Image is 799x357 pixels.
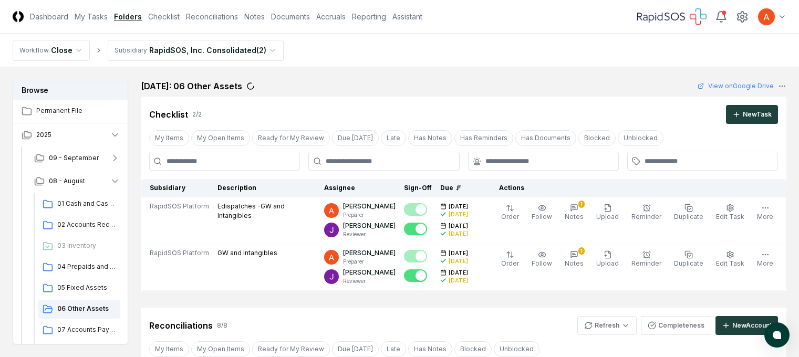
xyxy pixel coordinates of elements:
button: Upload [594,248,621,270]
img: ACg8ocKTC56tjQR6-o9bi8poVV4j_qMfO6M0RniyL9InnBgkmYdNig=s96-c [324,223,339,237]
button: Mark complete [404,250,427,262]
button: Mark complete [404,223,427,235]
button: Ready for My Review [252,130,330,146]
span: RapidSOS Platform [150,202,209,211]
img: ACg8ocK3mdmu6YYpaRl40uhUUGu9oxSxFSb1vbjsnEih2JuwAH1PGA=s96-c [324,250,339,265]
p: [PERSON_NAME] [343,221,396,230]
span: Edit Task [716,259,744,267]
button: Blocked [578,130,616,146]
h3: Browse [13,80,128,100]
span: 03 Inventory [57,241,116,250]
button: Due Today [332,341,379,357]
div: Workflow [19,46,49,55]
img: ACg8ocK3mdmu6YYpaRl40uhUUGu9oxSxFSb1vbjsnEih2JuwAH1PGA=s96-c [758,8,775,25]
div: Reconciliations [149,319,213,332]
div: Subsidiary [115,46,147,55]
a: Folders [114,11,142,22]
button: Duplicate [672,202,705,224]
span: Duplicate [674,259,703,267]
span: Upload [596,259,619,267]
a: View onGoogle Drive [698,81,774,91]
span: 07 Accounts Payable [57,325,116,334]
img: ACg8ocK3mdmu6YYpaRl40uhUUGu9oxSxFSb1vbjsnEih2JuwAH1PGA=s96-c [324,203,339,218]
span: 09 - September [49,153,99,163]
div: 1 [578,247,585,255]
div: 8 / 8 [217,321,227,330]
span: [DATE] [449,203,468,211]
p: [PERSON_NAME] [343,248,396,258]
div: 2 / 2 [192,110,202,119]
button: Order [499,248,521,270]
a: Assistant [392,11,422,22]
button: Completeness [641,316,711,335]
button: Duplicate [672,248,705,270]
p: [PERSON_NAME] [343,202,396,211]
button: Has Documents [515,130,576,146]
span: Notes [565,259,584,267]
a: Permanent File [13,100,129,123]
span: 08 - August [49,176,85,186]
button: Has Notes [408,130,452,146]
a: Documents [271,11,310,22]
span: Reminder [631,259,661,267]
th: Assignee [320,179,400,197]
a: 06 Other Assets [38,300,120,319]
nav: breadcrumb [13,40,284,61]
span: RapidSOS Platform [150,248,209,258]
img: Logo [13,11,24,22]
h2: [DATE]: 06 Other Assets [141,80,242,92]
button: NewTask [726,105,778,124]
p: Reviewer [343,230,396,238]
span: Duplicate [674,213,703,220]
span: Notes [565,213,584,220]
button: Has Reminders [454,130,513,146]
button: More [755,202,775,224]
th: Subsidiary [141,179,214,197]
span: Permanent File [36,106,120,115]
a: Reporting [352,11,386,22]
span: Upload [596,213,619,220]
div: Actions [491,183,778,193]
div: Checklist [149,108,188,121]
button: Unblocked [494,341,539,357]
button: Mark complete [404,269,427,282]
button: My Open Items [191,341,250,357]
span: 2025 [36,130,51,140]
a: My Tasks [75,11,108,22]
a: 04 Prepaids and Other Current Assets [38,258,120,277]
span: 04 Prepaids and Other Current Assets [57,262,116,271]
button: Reminder [629,248,663,270]
button: Blocked [454,341,492,357]
span: Follow [532,259,552,267]
img: RapidSOS logo [637,8,707,25]
span: [DATE] [449,222,468,230]
p: GW and Intangibles [217,248,277,258]
th: Sign-Off [400,179,436,197]
button: Reminder [629,202,663,224]
button: 09 - September [26,146,129,170]
a: 01 Cash and Cash Equivalents [38,195,120,214]
button: Follow [530,202,554,224]
button: Has Notes [408,341,452,357]
button: Unblocked [618,130,663,146]
span: 06 Other Assets [57,304,116,313]
button: My Items [149,130,189,146]
button: Due Today [332,130,379,146]
p: Preparer [343,258,396,266]
button: Ready for My Review [252,341,330,357]
img: ACg8ocKTC56tjQR6-o9bi8poVV4j_qMfO6M0RniyL9InnBgkmYdNig=s96-c [324,269,339,284]
button: Mark complete [404,203,427,216]
button: 1Notes [563,202,586,224]
span: 02 Accounts Receivable [57,220,116,229]
div: [DATE] [449,211,468,218]
button: Upload [594,202,621,224]
p: Reviewer [343,277,396,285]
button: Edit Task [714,248,746,270]
a: Checklist [148,11,180,22]
button: Follow [530,248,554,270]
button: Order [499,202,521,224]
button: atlas-launcher [764,322,790,348]
button: Late [381,341,406,357]
a: 02 Accounts Receivable [38,216,120,235]
button: Edit Task [714,202,746,224]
